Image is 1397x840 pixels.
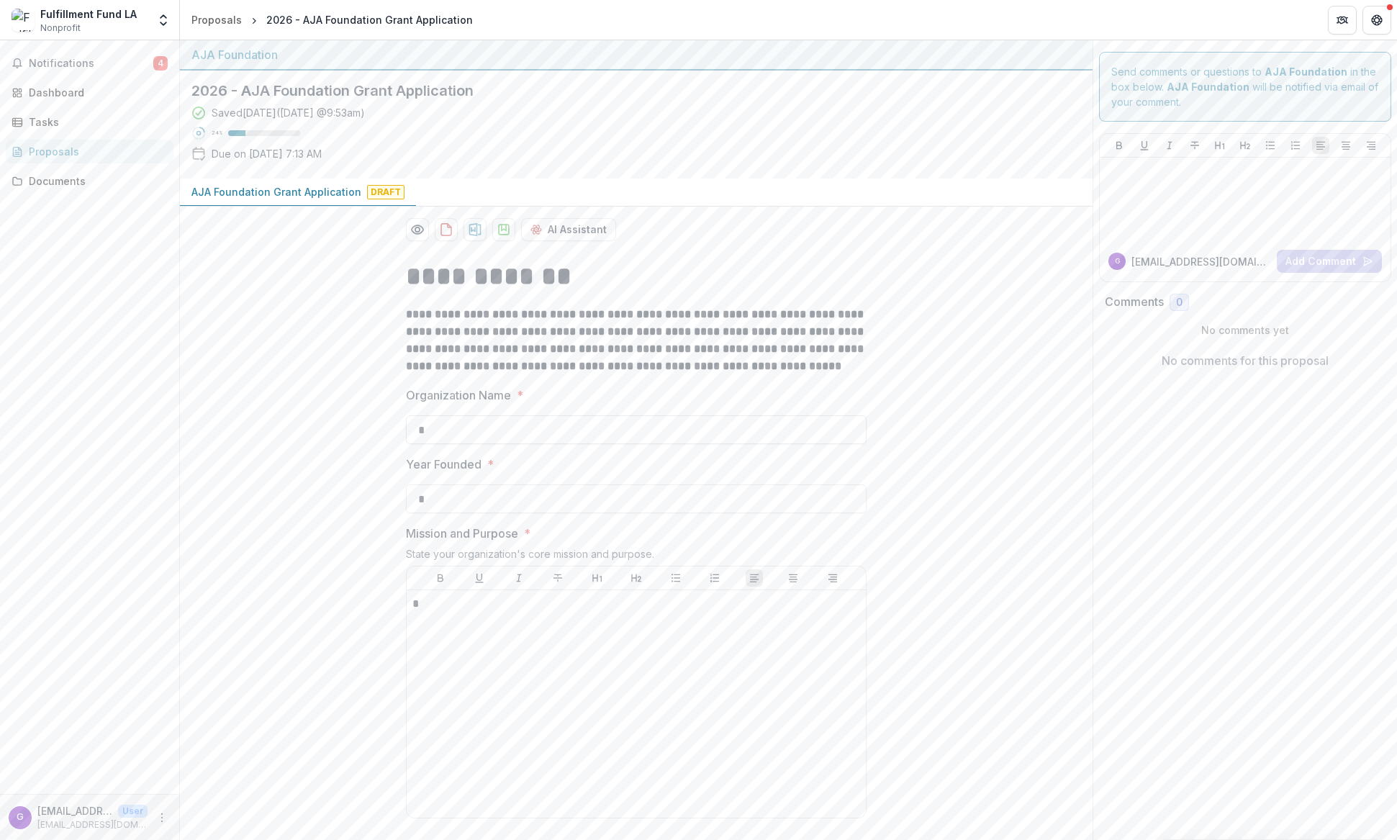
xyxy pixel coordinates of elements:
a: Proposals [6,140,173,163]
button: Align Left [1312,137,1329,154]
div: Dashboard [29,85,162,100]
button: Partners [1328,6,1357,35]
div: Fulfillment Fund LA [40,6,137,22]
div: grants@fulfillment.org [17,813,24,822]
div: grants@fulfillment.org [1115,258,1120,265]
nav: breadcrumb [186,9,479,30]
button: Bullet List [1262,137,1279,154]
p: Organization Name [406,387,511,404]
img: Fulfillment Fund LA [12,9,35,32]
button: More [153,809,171,826]
button: Strike [1186,137,1203,154]
button: Align Right [1362,137,1380,154]
button: Ordered List [706,569,723,587]
div: Tasks [29,114,162,130]
button: Align Left [746,569,763,587]
div: State your organization's core mission and purpose. [406,548,867,566]
div: Proposals [191,12,242,27]
span: Nonprofit [40,22,81,35]
button: Get Help [1362,6,1391,35]
a: Proposals [186,9,248,30]
button: Open entity switcher [153,6,173,35]
button: download-proposal [492,218,515,241]
button: download-proposal [435,218,458,241]
strong: AJA Foundation [1265,66,1347,78]
h2: Comments [1105,295,1164,309]
button: Italicize [510,569,528,587]
span: Draft [367,185,404,199]
button: Strike [549,569,566,587]
p: 24 % [212,128,222,138]
p: User [118,805,148,818]
button: Heading 1 [589,569,606,587]
button: Notifications4 [6,52,173,75]
button: Align Center [1337,137,1355,154]
button: Heading 1 [1211,137,1229,154]
a: Documents [6,169,173,193]
button: Italicize [1161,137,1178,154]
div: Saved [DATE] ( [DATE] @ 9:53am ) [212,105,365,120]
span: Notifications [29,58,153,70]
p: [EMAIL_ADDRESS][DOMAIN_NAME] [37,803,112,818]
a: Tasks [6,110,173,134]
button: Bullet List [667,569,684,587]
p: AJA Foundation Grant Application [191,184,361,199]
p: Mission and Purpose [406,525,518,542]
strong: AJA Foundation [1167,81,1249,93]
p: Year Founded [406,456,482,473]
span: 4 [153,56,168,71]
p: No comments for this proposal [1162,352,1329,369]
a: Dashboard [6,81,173,104]
p: [EMAIL_ADDRESS][DOMAIN_NAME] [37,818,148,831]
button: AI Assistant [521,218,616,241]
button: Add Comment [1277,250,1382,273]
p: Due on [DATE] 7:13 AM [212,146,322,161]
button: Preview 8f4ecbf4-4cfc-4539-8baf-b1aa0501a72b-0.pdf [406,218,429,241]
button: download-proposal [464,218,487,241]
div: Send comments or questions to in the box below. will be notified via email of your comment. [1099,52,1391,122]
div: AJA Foundation [191,46,1081,63]
div: 2026 - AJA Foundation Grant Application [266,12,473,27]
p: No comments yet [1105,322,1385,338]
button: Bold [1111,137,1128,154]
button: Align Right [824,569,841,587]
button: Align Center [785,569,802,587]
p: [EMAIL_ADDRESS][DOMAIN_NAME] [1131,254,1271,269]
div: Documents [29,173,162,189]
button: Heading 2 [628,569,645,587]
button: Underline [1136,137,1153,154]
button: Bold [432,569,449,587]
div: Proposals [29,144,162,159]
button: Ordered List [1287,137,1304,154]
button: Underline [471,569,488,587]
span: 0 [1176,297,1183,309]
h2: 2026 - AJA Foundation Grant Application [191,82,1058,99]
button: Heading 2 [1236,137,1254,154]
